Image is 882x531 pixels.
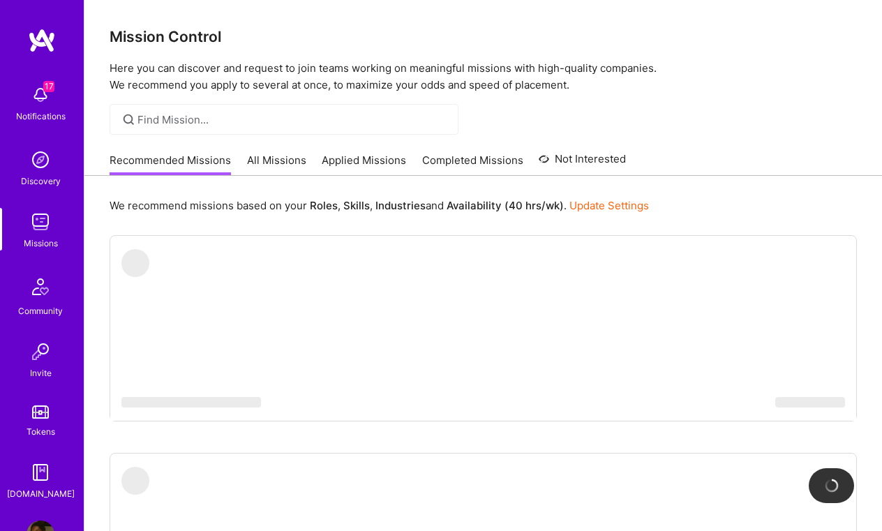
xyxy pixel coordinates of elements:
a: Update Settings [569,199,649,212]
b: Skills [343,199,370,212]
div: Invite [30,366,52,380]
a: Recommended Missions [110,153,231,176]
a: Applied Missions [322,153,406,176]
b: Roles [310,199,338,212]
div: Notifications [16,109,66,124]
img: tokens [32,405,49,419]
a: Completed Missions [422,153,523,176]
input: Find Mission... [137,112,448,127]
img: discovery [27,146,54,174]
div: Discovery [21,174,61,188]
i: icon SearchGrey [121,112,137,128]
a: Not Interested [539,151,626,176]
img: Invite [27,338,54,366]
img: teamwork [27,208,54,236]
img: guide book [27,458,54,486]
p: We recommend missions based on your , , and . [110,198,649,213]
img: logo [28,28,56,53]
img: bell [27,81,54,109]
b: Industries [375,199,426,212]
h3: Mission Control [110,28,857,45]
div: Missions [24,236,58,250]
span: 17 [43,81,54,92]
img: Community [24,270,57,304]
a: All Missions [247,153,306,176]
p: Here you can discover and request to join teams working on meaningful missions with high-quality ... [110,60,857,94]
b: Availability (40 hrs/wk) [447,199,564,212]
img: loading [823,477,840,494]
div: [DOMAIN_NAME] [7,486,75,501]
div: Tokens [27,424,55,439]
div: Community [18,304,63,318]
